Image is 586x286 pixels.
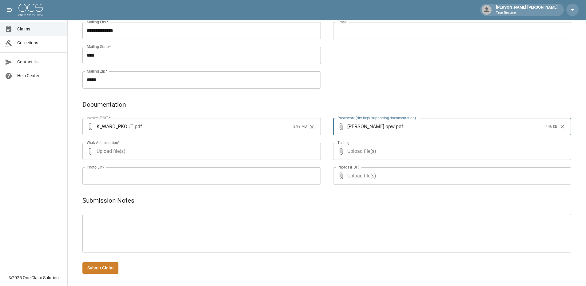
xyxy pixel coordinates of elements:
span: Upload file(s) [97,143,304,160]
button: Clear [307,122,317,131]
label: Testing [337,140,349,145]
p: True Restore [496,10,558,16]
label: Photo Link [87,165,104,170]
label: Email [337,19,347,25]
span: Upload file(s) [347,143,555,160]
label: Paperwork (dry logs, supporting documentation) [337,115,416,121]
span: Help Center [17,73,62,79]
span: 3.99 MB [293,124,307,130]
div: [PERSON_NAME] [PERSON_NAME] [493,4,560,15]
span: [PERSON_NAME] ppw [347,123,395,130]
label: Mailing State [87,44,111,49]
span: Upload file(s) [347,167,555,185]
label: Photos (PDF) [337,165,359,170]
label: Mailing City [87,19,109,25]
label: Work Authorization* [87,140,120,145]
div: © 2025 One Claim Solution [9,275,59,281]
span: K_WARD_PKOUT [97,123,134,130]
button: open drawer [4,4,16,16]
label: Invoice (PDF)* [87,115,110,121]
span: . pdf [134,123,142,130]
span: Claims [17,26,62,32]
span: . pdf [395,123,403,130]
span: 146 kB [546,124,557,130]
button: Submit Claim [82,262,118,274]
span: Contact Us [17,59,62,65]
label: Mailing Zip [87,69,108,74]
button: Clear [558,122,567,131]
span: Collections [17,40,62,46]
img: ocs-logo-white-transparent.png [18,4,43,16]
